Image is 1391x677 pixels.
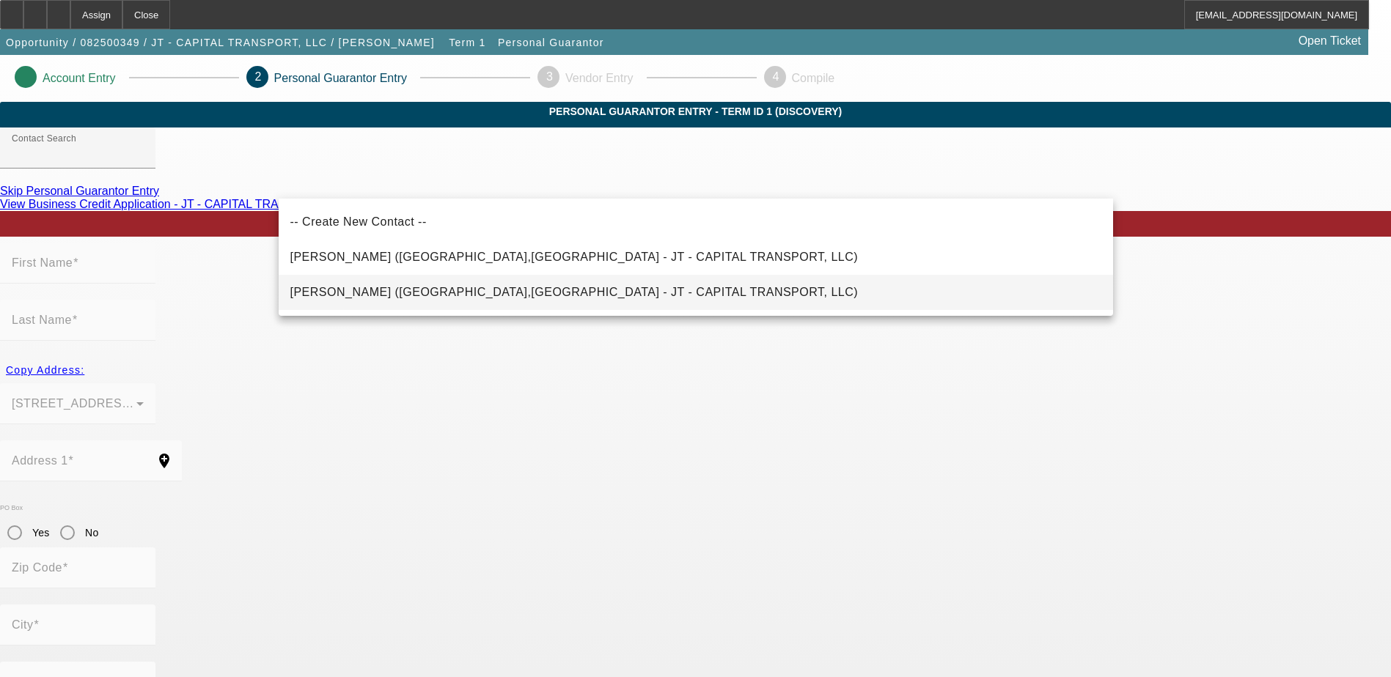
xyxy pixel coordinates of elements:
[494,29,608,56] button: Personal Guarantor
[290,215,427,228] span: -- Create New Contact --
[12,145,144,163] input: Contact Search
[6,364,84,376] span: Copy Address:
[449,37,485,48] span: Term 1
[12,561,62,574] mat-label: Zip Code
[498,37,604,48] span: Personal Guarantor
[12,314,72,326] mat-label: Last Name
[12,134,76,144] mat-label: Contact Search
[12,454,68,467] mat-label: Address 1
[773,70,779,83] span: 4
[444,29,491,56] button: Term 1
[290,251,859,263] span: [PERSON_NAME] ([GEOGRAPHIC_DATA],[GEOGRAPHIC_DATA] - JT - CAPITAL TRANSPORT, LLC)
[546,70,553,83] span: 3
[12,618,34,631] mat-label: City
[12,256,73,269] mat-label: First Name
[43,72,116,85] p: Account Entry
[11,106,1380,117] span: Personal Guarantor Entry - Term ID 1 (Discovery)
[792,72,835,85] p: Compile
[290,286,859,298] span: [PERSON_NAME] ([GEOGRAPHIC_DATA],[GEOGRAPHIC_DATA] - JT - CAPITAL TRANSPORT, LLC)
[565,72,634,85] p: Vendor Entry
[274,72,407,85] p: Personal Guarantor Entry
[255,70,262,83] span: 2
[6,37,435,48] span: Opportunity / 082500349 / JT - CAPITAL TRANSPORT, LLC / [PERSON_NAME]
[147,452,182,470] mat-icon: add_location
[1293,29,1367,53] a: Open Ticket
